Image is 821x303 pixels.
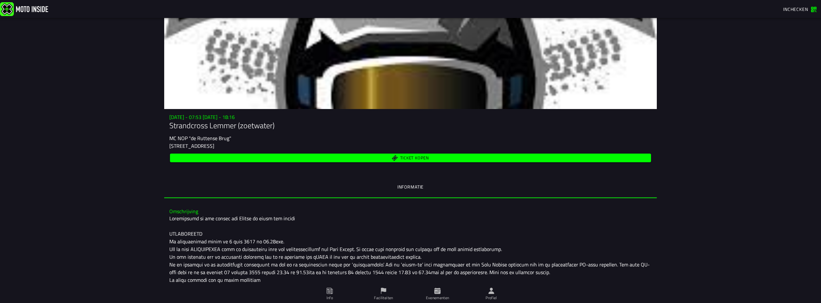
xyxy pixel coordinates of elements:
ion-text: MC NOP "de Ruttense Brug" [169,134,231,142]
h3: [DATE] - 07:53 [DATE] - 18:16 [169,114,652,120]
ion-label: Info [326,295,333,301]
ion-label: Evenementen [426,295,449,301]
h3: Omschrijving [169,208,652,215]
ion-label: Faciliteiten [374,295,393,301]
ion-text: [STREET_ADDRESS] [169,142,214,150]
ion-label: Profiel [486,295,497,301]
a: Inchecken [780,4,820,14]
span: Ticket kopen [400,156,429,160]
h1: Strandcross Lemmer (zoetwater) [169,120,652,130]
span: Inchecken [783,6,808,13]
